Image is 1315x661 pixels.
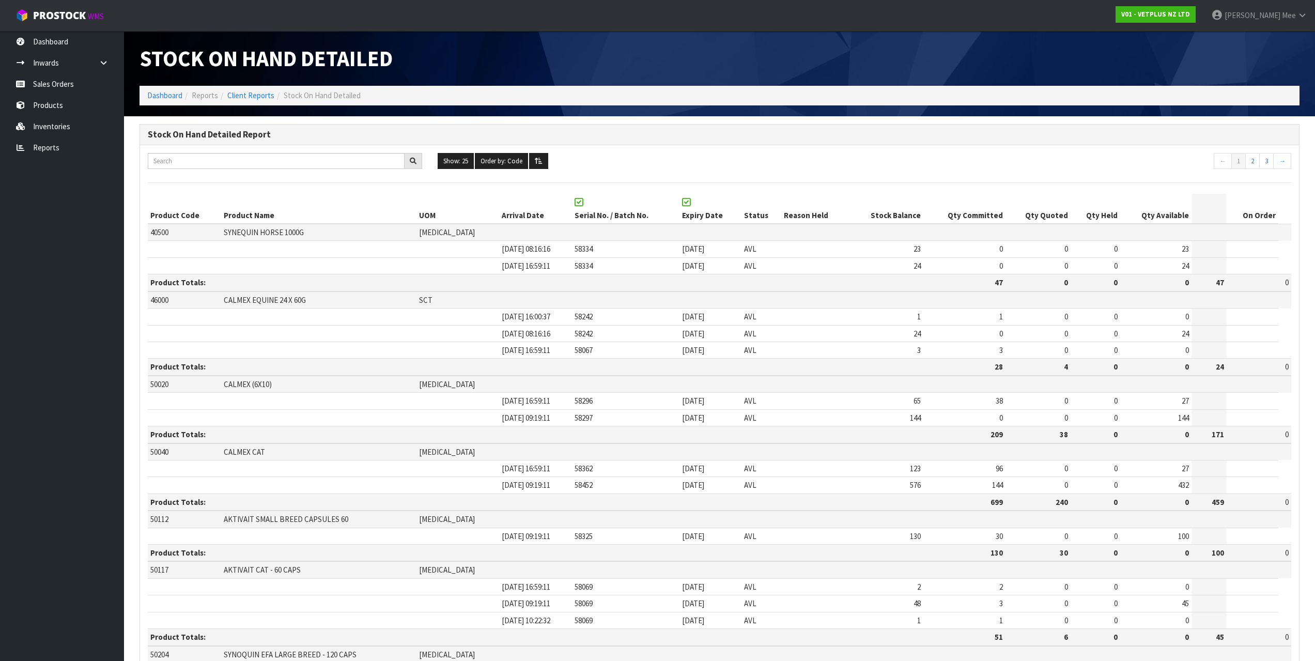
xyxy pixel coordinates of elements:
[150,227,168,237] span: 40500
[1064,531,1068,541] span: 0
[1064,480,1068,490] span: 0
[744,582,756,592] span: AVL
[1060,548,1068,558] strong: 30
[1064,598,1068,608] span: 0
[682,616,704,625] span: [DATE]
[224,565,301,575] span: AKTIVAIT CAT - 60 CAPS
[996,396,1003,406] span: 38
[502,616,550,625] span: [DATE] 10:22:32
[679,194,742,224] th: Expiry Date
[744,345,756,355] span: AVL
[502,329,550,339] span: [DATE] 08:16:16
[221,194,416,224] th: Product Name
[744,598,756,608] span: AVL
[1114,312,1118,321] span: 0
[1113,278,1118,287] strong: 0
[1185,632,1189,642] strong: 0
[1282,10,1296,20] span: Mee
[995,362,1003,372] strong: 28
[995,632,1003,642] strong: 51
[475,153,528,170] button: Order by: Code
[148,194,221,224] th: Product Code
[1185,312,1189,321] span: 0
[1064,464,1068,473] span: 0
[502,480,550,490] span: [DATE] 09:19:11
[150,497,206,507] strong: Product Totals:
[923,194,1005,224] th: Qty Committed
[744,480,756,490] span: AVL
[996,531,1003,541] span: 30
[1113,362,1118,372] strong: 0
[1285,497,1289,507] span: 0
[150,548,206,558] strong: Product Totals:
[1285,548,1289,558] span: 0
[917,312,921,321] span: 1
[741,194,781,224] th: Status
[438,153,474,170] button: Show: 25
[1064,362,1068,372] strong: 4
[999,345,1003,355] span: 3
[419,447,475,457] span: [MEDICAL_DATA]
[150,514,168,524] span: 50112
[1231,153,1246,170] a: 1
[1182,396,1189,406] span: 27
[502,531,550,541] span: [DATE] 09:19:11
[502,598,550,608] span: [DATE] 09:19:11
[284,90,361,100] span: Stock On Hand Detailed
[575,598,593,608] span: 58069
[1064,582,1068,592] span: 0
[1216,362,1224,372] strong: 24
[16,9,28,22] img: cube-alt.png
[744,616,756,625] span: AVL
[1114,531,1118,541] span: 0
[1005,194,1071,224] th: Qty Quoted
[999,598,1003,608] span: 3
[1227,194,1278,224] th: On Order
[1182,329,1189,339] span: 24
[744,261,756,271] span: AVL
[575,616,593,625] span: 58069
[999,329,1003,339] span: 0
[682,464,704,473] span: [DATE]
[575,464,593,473] span: 58362
[999,312,1003,321] span: 1
[914,244,921,254] span: 23
[1182,598,1189,608] span: 45
[575,396,593,406] span: 58296
[150,632,206,642] strong: Product Totals:
[1214,153,1232,170] a: ←
[1114,329,1118,339] span: 0
[1017,153,1291,172] nav: Page navigation
[1182,464,1189,473] span: 27
[33,9,86,22] span: ProStock
[419,379,475,389] span: [MEDICAL_DATA]
[682,329,704,339] span: [DATE]
[502,396,550,406] span: [DATE] 16:59:11
[991,429,1003,439] strong: 209
[991,548,1003,558] strong: 130
[1114,396,1118,406] span: 0
[150,429,206,439] strong: Product Totals:
[148,130,1291,140] h3: Stock On Hand Detailed Report
[1182,261,1189,271] span: 24
[1178,531,1189,541] span: 100
[744,464,756,473] span: AVL
[999,582,1003,592] span: 2
[502,261,550,271] span: [DATE] 16:59:11
[148,153,405,169] input: Search
[910,464,921,473] span: 123
[914,329,921,339] span: 24
[999,413,1003,423] span: 0
[744,329,756,339] span: AVL
[1064,278,1068,287] strong: 0
[575,480,593,490] span: 58452
[224,514,348,524] span: AKTIVAIT SMALL BREED CAPSULES 60
[781,194,848,224] th: Reason Held
[1178,480,1189,490] span: 432
[1212,548,1224,558] strong: 100
[1178,413,1189,423] span: 144
[999,616,1003,625] span: 1
[419,295,432,305] span: SCT
[1225,10,1280,20] span: [PERSON_NAME]
[416,194,499,224] th: UOM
